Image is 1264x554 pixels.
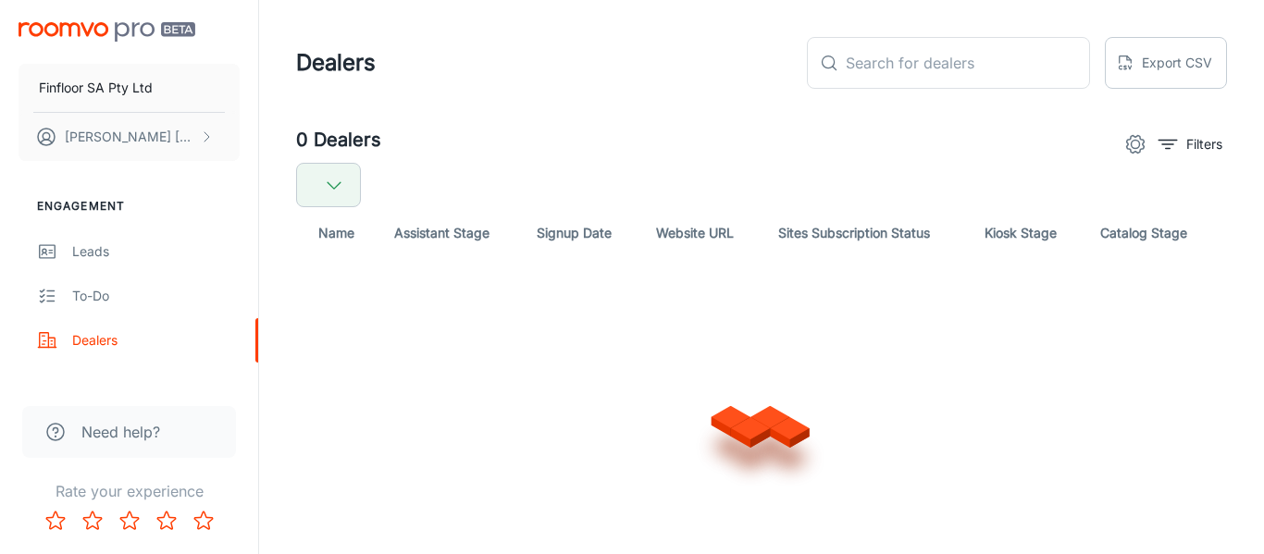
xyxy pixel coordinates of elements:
th: Sites Subscription Status [763,207,970,259]
img: Roomvo PRO Beta [19,22,195,42]
button: settings [1117,126,1154,163]
th: Signup Date [522,207,641,259]
button: Rate 1 star [37,502,74,539]
button: Rate 2 star [74,502,111,539]
th: Catalog Stage [1085,207,1227,259]
th: Website URL [641,207,763,259]
button: [PERSON_NAME] [PERSON_NAME] [19,113,240,161]
h5: 0 Dealers [296,126,381,155]
button: Rate 5 star [185,502,222,539]
p: Filters [1186,134,1222,154]
div: To-do [72,286,240,306]
p: [PERSON_NAME] [PERSON_NAME] [65,127,195,147]
span: Need help? [81,421,160,443]
h1: Dealers [296,46,376,80]
button: Export CSV [1105,37,1227,89]
button: Rate 3 star [111,502,148,539]
th: Assistant Stage [379,207,522,259]
p: Rate your experience [15,480,243,502]
th: Kiosk Stage [970,207,1085,259]
button: Finfloor SA Pty Ltd [19,64,240,112]
input: Search for dealers [846,37,1090,89]
button: Rate 4 star [148,502,185,539]
div: Dealers [72,330,240,351]
button: filter [1154,129,1227,159]
p: Finfloor SA Pty Ltd [39,78,153,98]
th: Name [296,207,379,259]
div: Leads [72,241,240,262]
